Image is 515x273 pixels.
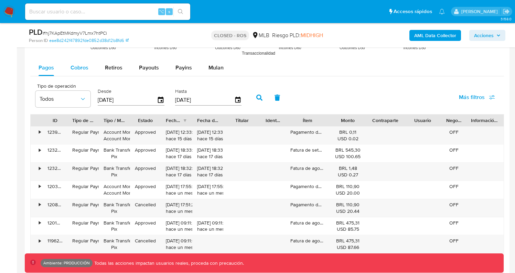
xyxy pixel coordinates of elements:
a: Salir [503,8,510,15]
p: Todas las acciones impactan usuarios reales, proceda con precaución. [93,260,244,266]
button: Acciones [469,30,505,41]
span: # hj7KApEtMKdmyV7Lmx7htPCi [43,30,107,36]
span: ⌥ [159,8,164,15]
span: Acciones [474,30,494,41]
span: Accesos rápidos [394,8,432,15]
p: Ambiente: PRODUCCIÓN [43,262,90,264]
div: MLB [252,32,269,39]
button: AML Data Collector [409,30,461,41]
button: search-icon [173,7,187,17]
a: eae8d242f47892fde0852d38d12b8fd6 [49,37,129,44]
span: Riesgo PLD: [272,32,323,39]
b: PLD [29,26,43,37]
b: Person ID [29,37,48,44]
a: Notificaciones [439,9,445,14]
p: CLOSED - ROS [211,31,249,40]
input: Buscar usuario o caso... [25,7,190,16]
span: MIDHIGH [301,31,323,39]
b: AML Data Collector [414,30,456,41]
p: kevin.palacios@mercadolibre.com [461,8,500,15]
span: 3.158.0 [501,16,512,22]
span: s [168,8,170,15]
